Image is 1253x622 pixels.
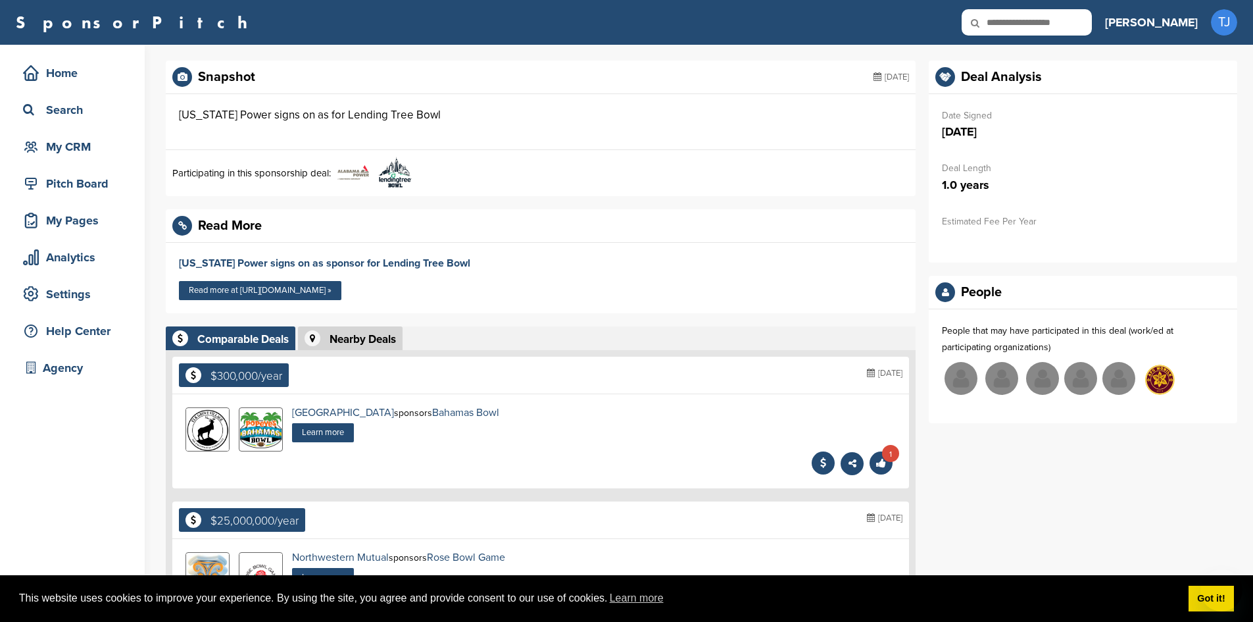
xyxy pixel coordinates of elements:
[961,70,1042,84] div: Deal Analysis
[179,257,470,270] a: [US_STATE] Power signs on as sponsor for Lending Tree Bowl
[292,406,394,419] a: [GEOGRAPHIC_DATA]
[1200,569,1242,611] iframe: Button to launch messaging window
[20,319,132,343] div: Help Center
[1143,362,1176,396] img: Afcm crest
[210,371,282,382] div: $300,000/year
[20,282,132,306] div: Settings
[432,406,499,419] a: Bahamas Bowl
[870,457,896,470] a: 1
[942,213,1224,230] p: Estimated Fee Per Year
[1026,362,1059,395] img: Missing
[13,279,132,309] a: Settings
[186,554,229,596] img: Data
[20,172,132,195] div: Pitch Board
[20,246,132,269] div: Analytics
[1102,362,1135,395] img: Missing
[239,554,282,596] img: Rose bowl logo
[179,107,441,123] div: [US_STATE] Power signs on as for Lending Tree Bowl
[873,67,909,87] div: [DATE]
[20,98,132,122] div: Search
[13,316,132,346] a: Help Center
[882,445,899,462] div: 1
[13,353,132,383] a: Agency
[330,334,396,345] div: Nearby Deals
[19,588,1178,608] span: This website uses cookies to improve your experience. By using the site, you agree and provide co...
[337,163,370,182] img: 200px alabamapower
[179,281,341,300] a: Read more at [URL][DOMAIN_NAME] »
[239,411,282,450] img: Open uri20141112 64162 2vgvci?1415811474
[1064,362,1097,395] img: Missing
[379,157,412,188] img: 170px lendingtree bowl
[942,323,1224,355] p: People that may have participated in this deal (work/ed at participating organizations)
[13,242,132,272] a: Analytics
[20,135,132,159] div: My CRM
[20,356,132,380] div: Agency
[292,552,505,563] div: sponsors
[942,177,1224,194] p: 1.0 years
[292,423,354,442] a: Learn more
[961,286,1002,299] div: People
[1211,9,1237,36] span: TJ
[210,515,299,527] div: $25,000,000/year
[945,362,977,395] img: Missing
[13,205,132,236] a: My Pages
[1105,8,1198,37] a: [PERSON_NAME]
[867,508,902,528] div: [DATE]
[292,551,389,564] a: Northwestern Mutual
[13,168,132,199] a: Pitch Board
[20,209,132,232] div: My Pages
[16,14,256,31] a: SponsorPitch
[20,61,132,85] div: Home
[1189,586,1234,612] a: dismiss cookie message
[1105,13,1198,32] h3: [PERSON_NAME]
[608,588,666,608] a: learn more about cookies
[186,409,229,452] img: 15780865 1367315239985667 5318132730950215582 n
[197,334,289,345] div: Comparable Deals
[942,160,1224,176] p: Deal Length
[13,132,132,162] a: My CRM
[427,551,505,564] a: Rose Bowl Game
[198,70,255,84] div: Snapshot
[13,95,132,125] a: Search
[198,219,262,232] div: Read More
[942,124,1224,140] p: [DATE]
[942,107,1224,124] p: Date Signed
[292,407,499,418] div: sponsors
[172,165,331,181] p: Participating in this sponsorship deal:
[985,362,1018,395] img: Missing
[292,568,354,587] a: Learn more
[867,363,902,383] div: [DATE]
[13,58,132,88] a: Home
